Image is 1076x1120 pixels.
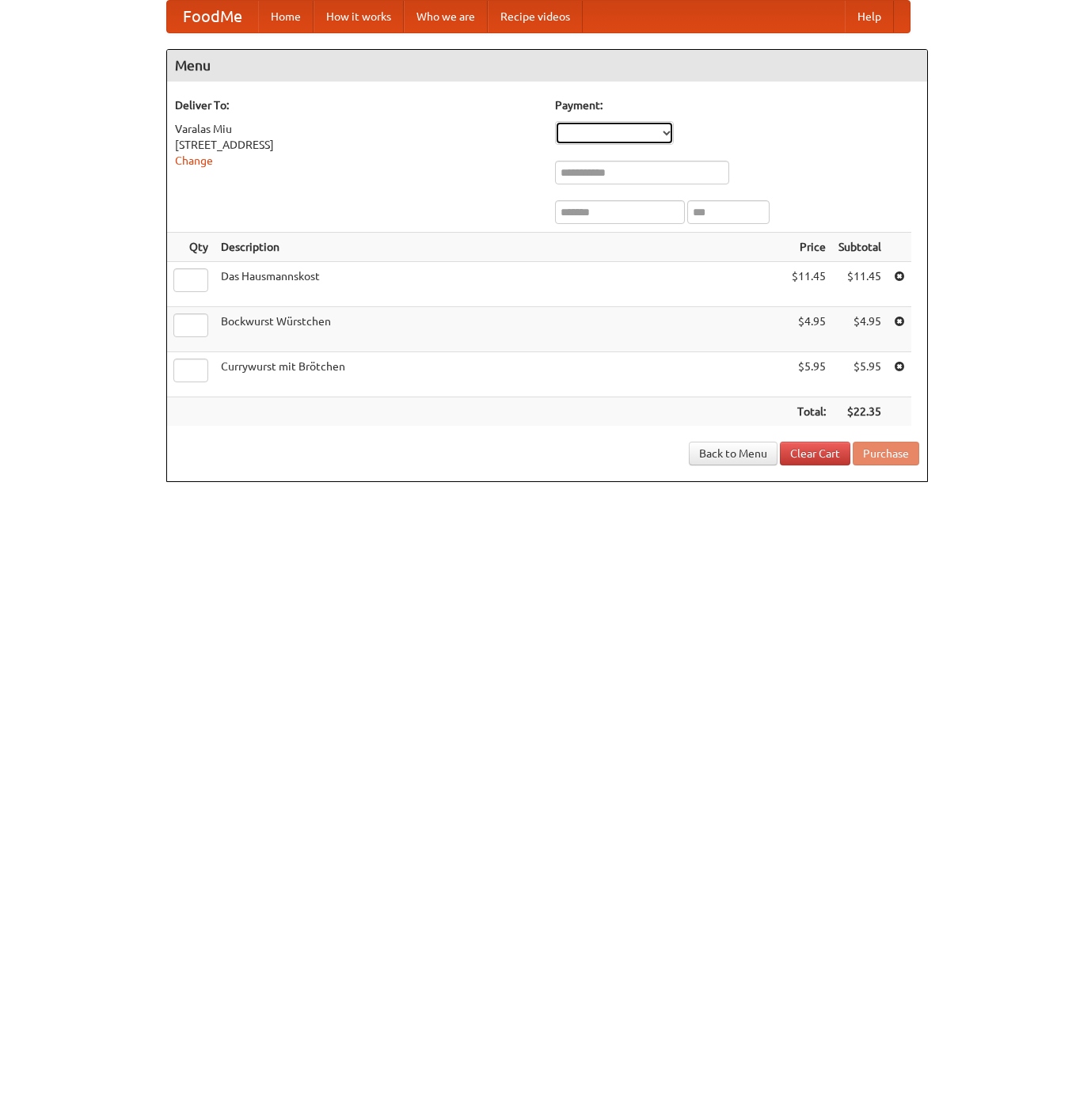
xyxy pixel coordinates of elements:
a: Back to Menu [689,442,778,465]
td: Currywurst mit Brötchen [215,352,785,397]
td: $11.45 [785,262,832,307]
h5: Payment: [555,97,919,113]
a: Change [175,154,213,167]
td: $4.95 [785,307,832,352]
th: Price [785,233,832,262]
td: $5.95 [832,352,888,397]
div: Varalas Miu [175,121,539,137]
a: Home [258,1,314,32]
h5: Deliver To: [175,97,539,113]
td: $5.95 [785,352,832,397]
a: Recipe videos [488,1,583,32]
th: Subtotal [832,233,888,262]
th: $22.35 [832,397,888,427]
td: Bockwurst Würstchen [215,307,785,352]
a: How it works [314,1,404,32]
td: $11.45 [832,262,888,307]
th: Qty [167,233,215,262]
th: Total: [785,397,832,427]
th: Description [215,233,785,262]
td: Das Hausmannskost [215,262,785,307]
a: FoodMe [167,1,258,32]
a: Who we are [404,1,488,32]
td: $4.95 [832,307,888,352]
div: [STREET_ADDRESS] [175,137,539,153]
button: Purchase [853,442,919,465]
h4: Menu [167,50,927,82]
a: Clear Cart [780,442,850,465]
a: Help [845,1,894,32]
